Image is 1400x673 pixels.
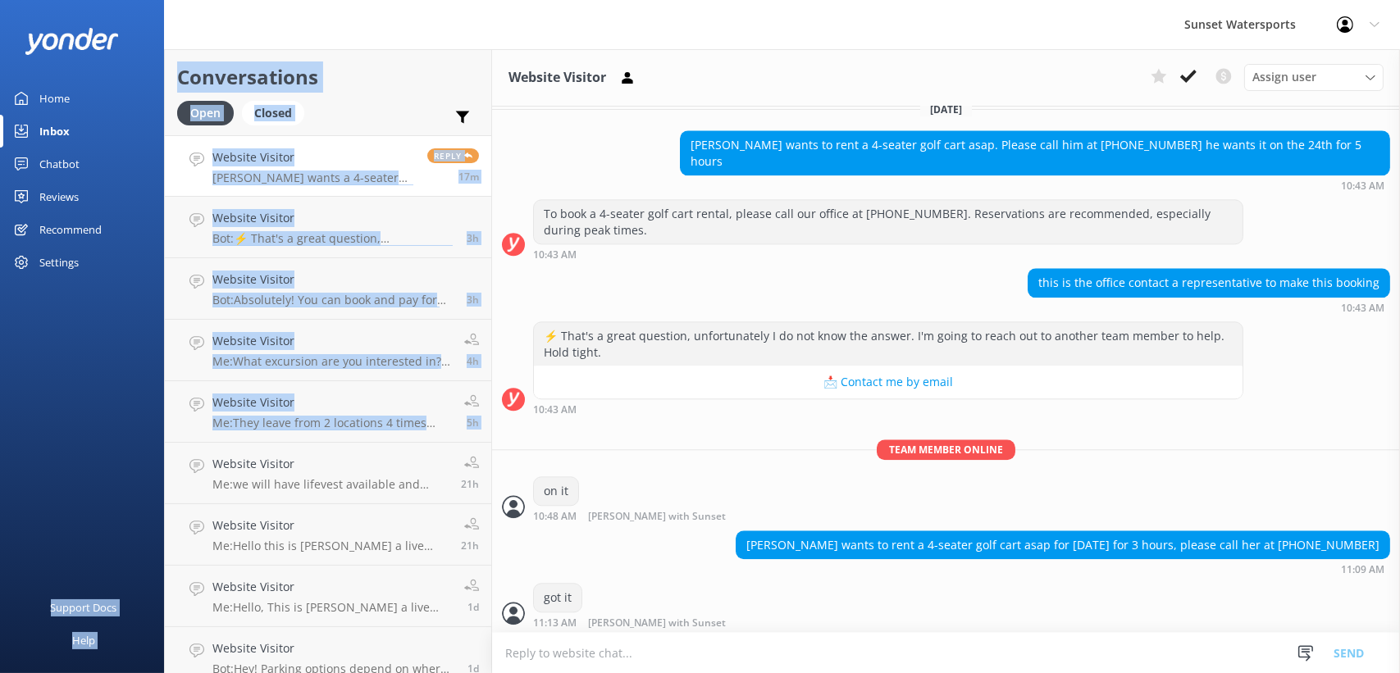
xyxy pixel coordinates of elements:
[877,439,1015,460] span: Team member online
[533,616,779,629] div: Sep 20 2025 10:13am (UTC -05:00) America/Cancun
[212,231,454,246] p: Bot: ⚡ That's a great question, unfortunately I do not know the answer. I'm going to reach out to...
[165,258,491,320] a: Website VisitorBot:Absolutely! You can book and pay for your sister-in-law and her friend to go o...
[177,61,479,93] h2: Conversations
[51,591,117,624] div: Support Docs
[165,197,491,258] a: Website VisitorBot:⚡ That's a great question, unfortunately I do not know the answer. I'm going t...
[39,82,70,115] div: Home
[588,512,726,522] span: [PERSON_NAME] with Sunset
[212,293,454,307] p: Bot: Absolutely! You can book and pay for your sister-in-law and her friend to go on the cruise e...
[467,600,479,614] span: Sep 19 2025 01:30pm (UTC -05:00) America/Cancun
[534,366,1243,398] button: 📩 Contact me by email
[1028,269,1389,297] div: this is the office contact a representative to make this booking
[533,510,779,522] div: Sep 20 2025 09:48am (UTC -05:00) America/Cancun
[680,180,1390,191] div: Sep 20 2025 09:43am (UTC -05:00) America/Cancun
[736,531,1389,559] div: [PERSON_NAME] wants to rent a 4-seater golf cart asap for [DATE] for 3 hours, please call her at ...
[39,246,79,279] div: Settings
[736,563,1390,575] div: Sep 20 2025 10:09am (UTC -05:00) America/Cancun
[533,405,577,415] strong: 10:43 AM
[242,101,304,125] div: Closed
[212,148,415,166] h4: Website Visitor
[588,618,726,629] span: [PERSON_NAME] with Sunset
[467,354,479,368] span: Sep 20 2025 09:25am (UTC -05:00) America/Cancun
[177,103,242,121] a: Open
[165,443,491,504] a: Website VisitorMe:we will have lifevest available and professional crew on board21h
[212,455,449,473] h4: Website Visitor
[242,103,312,121] a: Closed
[212,578,452,596] h4: Website Visitor
[467,231,479,245] span: Sep 20 2025 10:21am (UTC -05:00) America/Cancun
[72,624,95,657] div: Help
[212,600,452,615] p: Me: Hello, This is [PERSON_NAME] a live Sunset Watersports agent, have you booked your trip with ...
[1244,64,1384,90] div: Assign User
[1341,565,1384,575] strong: 11:09 AM
[534,322,1243,366] div: ⚡ That's a great question, unfortunately I do not know the answer. I'm going to reach out to anot...
[533,250,577,260] strong: 10:43 AM
[467,293,479,307] span: Sep 20 2025 09:48am (UTC -05:00) America/Cancun
[212,477,449,492] p: Me: we will have lifevest available and professional crew on board
[212,271,454,289] h4: Website Visitor
[533,403,1243,415] div: Sep 20 2025 09:43am (UTC -05:00) America/Cancun
[461,477,479,491] span: Sep 19 2025 04:07pm (UTC -05:00) America/Cancun
[212,171,415,185] p: [PERSON_NAME] wants a 4-seater golf cart for [DATE] asap for 8 hours. Please call them at [PHONE_...
[212,516,449,534] h4: Website Visitor
[1341,303,1384,313] strong: 10:43 AM
[467,416,479,430] span: Sep 20 2025 07:58am (UTC -05:00) America/Cancun
[39,148,80,180] div: Chatbot
[39,115,70,148] div: Inbox
[165,381,491,443] a: Website VisitorMe:They leave from 2 locations 4 times perr day. When are you coming to [GEOGRAPHI...
[212,539,449,553] p: Me: Hello this is [PERSON_NAME] a live agent from [GEOGRAPHIC_DATA], the Sunset Sip and Sail depa...
[508,67,606,89] h3: Website Visitor
[39,213,102,246] div: Recommend
[177,101,234,125] div: Open
[1341,181,1384,191] strong: 10:43 AM
[534,477,578,505] div: on it
[1028,302,1390,313] div: Sep 20 2025 09:43am (UTC -05:00) America/Cancun
[39,180,79,213] div: Reviews
[165,566,491,627] a: Website VisitorMe:Hello, This is [PERSON_NAME] a live Sunset Watersports agent, have you booked y...
[427,148,479,163] span: Reply
[533,248,1243,260] div: Sep 20 2025 09:43am (UTC -05:00) America/Cancun
[681,131,1389,175] div: [PERSON_NAME] wants to rent a 4-seater golf cart asap. Please call him at [PHONE_NUMBER] he wants...
[212,354,452,369] p: Me: What excursion are you interested in? I am live and in [GEOGRAPHIC_DATA] now!
[533,618,577,629] strong: 11:13 AM
[165,504,491,566] a: Website VisitorMe:Hello this is [PERSON_NAME] a live agent from [GEOGRAPHIC_DATA], the Sunset Sip...
[461,539,479,552] span: Sep 19 2025 03:58pm (UTC -05:00) America/Cancun
[25,28,119,55] img: yonder-white-logo.png
[458,170,479,184] span: Sep 20 2025 01:16pm (UTC -05:00) America/Cancun
[212,332,452,350] h4: Website Visitor
[533,512,577,522] strong: 10:48 AM
[212,639,455,657] h4: Website Visitor
[212,209,454,227] h4: Website Visitor
[534,200,1243,243] div: To book a 4-seater golf cart rental, please call our office at [PHONE_NUMBER]. Reservations are r...
[212,393,452,412] h4: Website Visitor
[920,102,972,116] span: [DATE]
[212,416,452,430] p: Me: They leave from 2 locations 4 times perr day. When are you coming to [GEOGRAPHIC_DATA]?
[1252,68,1316,86] span: Assign user
[534,584,581,612] div: got it
[165,135,491,197] a: Website Visitor[PERSON_NAME] wants a 4-seater golf cart for [DATE] asap for 8 hours. Please call ...
[165,320,491,381] a: Website VisitorMe:What excursion are you interested in? I am live and in [GEOGRAPHIC_DATA] now!4h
